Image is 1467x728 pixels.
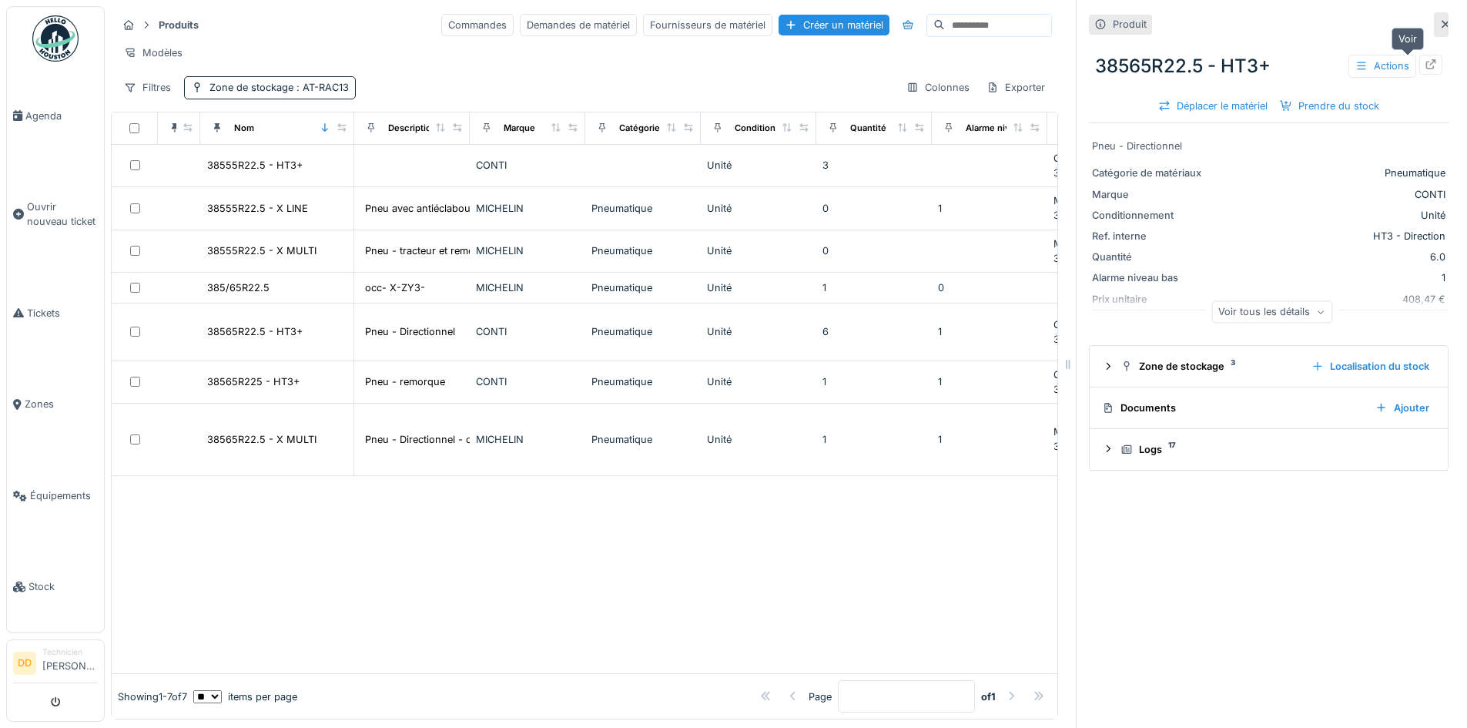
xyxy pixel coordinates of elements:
div: 1 [938,201,1041,216]
div: MICHELIN [476,201,579,216]
a: Agenda [7,70,104,162]
summary: DocumentsAjouter [1096,394,1442,422]
div: Pneumatique [591,432,695,447]
div: 3 [822,158,926,173]
div: Description [388,122,437,135]
div: 1 [938,432,1041,447]
div: 1 [938,374,1041,389]
div: HT3 - Direction [1214,229,1445,243]
strong: of 1 [981,689,996,704]
div: Pneumatique [1214,166,1445,180]
div: Actions [1348,55,1416,77]
span: Agenda [25,109,98,123]
div: 0 [822,201,926,216]
div: occ- X-ZY3- [365,280,425,295]
div: 38565R22.5 - X MULTI [207,432,317,447]
div: CON-REM-NEU-38565R22.5 [1053,367,1157,397]
a: Stock [7,542,104,633]
div: Technicien [42,646,98,658]
div: Pneu - tracteur et remorque [365,243,496,258]
div: 1 [822,374,926,389]
div: 0 [938,280,1041,295]
div: 1 [822,432,926,447]
div: Ajouter [1369,398,1435,418]
div: 38555R22.5 - X MULTI [207,243,317,258]
div: MIC-REM-OCC-38555R22.5 [1053,193,1157,223]
div: MICHELIN [476,432,579,447]
img: Badge_color-CXgf-gQk.svg [32,15,79,62]
div: Commandes [441,14,514,36]
span: Ouvrir nouveau ticket [27,200,98,229]
div: MICHELIN [476,243,579,258]
div: 6.0 [1214,250,1445,264]
div: MIC-MOT-NEU-38555R22.5 [1053,237,1157,266]
div: Prendre du stock [1274,96,1385,116]
div: CONTI [1214,187,1445,202]
div: MIC-DIR-OCC-38565R22.5 [1053,424,1157,454]
div: Pneumatique [591,201,695,216]
div: Unité [707,201,810,216]
div: Logs [1120,442,1429,457]
span: Zones [25,397,98,411]
div: Showing 1 - 7 of 7 [118,689,187,704]
div: Colonnes [899,76,976,99]
div: Créer un matériel [779,15,889,35]
div: Pneu - remorque [365,374,445,389]
div: Catégorie [619,122,660,135]
div: 38565R22.5 - HT3+ [207,324,303,339]
div: Quantité [850,122,886,135]
div: Unité [707,374,810,389]
strong: Produits [152,18,205,32]
div: Unité [707,432,810,447]
div: Pneumatique [591,324,695,339]
div: CON-REM-NEU-38555R22.5 [1053,151,1157,180]
div: Marque [504,122,535,135]
div: Unité [707,243,810,258]
div: Zone de stockage [1120,359,1299,374]
span: Stock [28,579,98,594]
div: Ref. interne [1092,229,1207,243]
div: 38555R22.5 - X LINE [207,201,308,216]
div: Fournisseurs de matériel [643,14,772,36]
div: Filtres [117,76,178,99]
div: Localisation du stock [1305,356,1435,377]
div: Unité [707,158,810,173]
div: Quantité [1092,250,1207,264]
div: Modèles [117,42,189,64]
a: Équipements [7,450,104,542]
div: CON-DIR-NEU-38565R22.5 [1053,317,1157,347]
div: Voir [1392,28,1424,50]
div: Déplacer le matériel [1152,96,1274,116]
div: Unité [707,324,810,339]
summary: Logs17 [1096,435,1442,464]
div: Pneu - Directionnel [1092,139,1445,153]
div: MICHELIN [476,280,579,295]
div: Exporter [980,76,1052,99]
span: Équipements [30,488,98,503]
span: : AT-RAC13 [293,82,349,93]
div: Demandes de matériel [520,14,637,36]
div: Alarme niveau bas [1092,270,1207,285]
div: Pneumatique [591,280,695,295]
a: DD Technicien[PERSON_NAME] [13,646,98,683]
div: 38565R225 - HT3+ [207,374,300,389]
div: Page [809,689,832,704]
div: CONTI [476,324,579,339]
div: Unité [1214,208,1445,223]
a: Tickets [7,267,104,359]
div: Conditionnement [735,122,808,135]
div: 1 [1214,270,1445,285]
summary: Zone de stockage3Localisation du stock [1096,352,1442,381]
div: Pneu avec antiéclaboussures [365,201,502,216]
div: 6 [822,324,926,339]
div: Unité [707,280,810,295]
div: Pneumatique [591,374,695,389]
div: Documents [1102,401,1363,415]
div: 38565R22.5 - HT3+ [1089,46,1449,86]
div: Zone de stockage [209,80,349,95]
div: Produit [1113,17,1147,32]
div: CONTI [476,158,579,173]
div: Conditionnement [1092,208,1207,223]
div: Nom [234,122,254,135]
div: Pneu - Directionnel - occasion [365,432,508,447]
